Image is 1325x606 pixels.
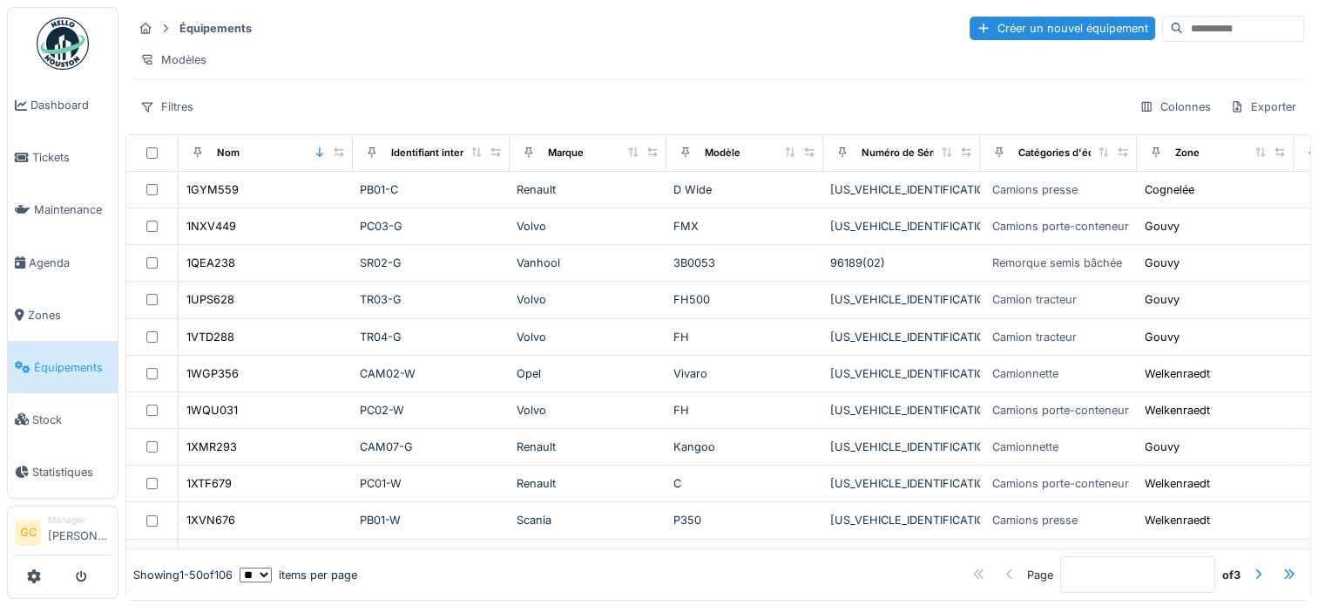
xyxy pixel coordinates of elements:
[186,255,235,271] div: 1QEA238
[132,94,201,119] div: Filtres
[360,329,503,345] div: TR04-G
[517,402,659,419] div: Volvo
[992,255,1122,271] div: Remorque semis bâchée
[186,291,234,308] div: 1UPS628
[8,184,118,236] a: Maintenance
[360,365,503,382] div: CAM02-W
[705,146,740,160] div: Modèle
[172,20,259,37] strong: Équipements
[360,291,503,308] div: TR03-G
[830,218,973,235] div: [US_VEHICLE_IDENTIFICATION_NUMBER]-01
[673,512,816,528] div: P350
[29,255,111,271] span: Agenda
[830,255,973,271] div: 96189(02)
[830,365,973,382] div: [US_VEHICLE_IDENTIFICATION_NUMBER]-01
[830,512,973,528] div: [US_VEHICLE_IDENTIFICATION_NUMBER]-01
[830,402,973,419] div: [US_VEHICLE_IDENTIFICATION_NUMBER]-01
[32,412,111,428] span: Stock
[992,181,1078,198] div: Camions presse
[517,475,659,492] div: Renault
[8,79,118,132] a: Dashboard
[992,475,1135,492] div: Camions porte-conteneurs
[517,329,659,345] div: Volvo
[186,365,239,382] div: 1WGP356
[391,146,476,160] div: Identifiant interne
[992,365,1058,382] div: Camionnette
[830,475,973,492] div: [US_VEHICLE_IDENTIFICATION_NUMBER]-01
[1145,329,1180,345] div: Gouvy
[15,514,111,555] a: GC Manager[PERSON_NAME]
[830,181,973,198] div: [US_VEHICLE_IDENTIFICATION_NUMBER]
[240,567,357,583] div: items per page
[360,439,503,455] div: CAM07-G
[862,146,942,160] div: Numéro de Série
[1027,567,1053,583] div: Page
[1145,475,1210,492] div: Welkenraedt
[1145,365,1210,382] div: Welkenraedt
[992,291,1077,308] div: Camion tracteur
[1145,291,1180,308] div: Gouvy
[8,393,118,446] a: Stock
[360,218,503,235] div: PC03-G
[48,514,111,527] div: Manager
[32,149,111,166] span: Tickets
[517,255,659,271] div: Vanhool
[673,181,816,198] div: D Wide
[673,402,816,419] div: FH
[830,329,973,345] div: [US_VEHICLE_IDENTIFICATION_NUMBER]-01
[186,475,232,492] div: 1XTF679
[992,402,1135,419] div: Camions porte-conteneurs
[360,402,503,419] div: PC02-W
[133,567,233,583] div: Showing 1 - 50 of 106
[186,402,238,419] div: 1WQU031
[34,201,111,218] span: Maintenance
[8,446,118,498] a: Statistiques
[1145,181,1194,198] div: Cognelée
[992,512,1078,528] div: Camions presse
[186,439,237,455] div: 1XMR293
[186,181,239,198] div: 1GYM559
[1222,567,1240,583] strong: of 3
[673,255,816,271] div: 3B0053
[15,520,41,546] li: GC
[8,236,118,289] a: Agenda
[37,17,89,70] img: Badge_color-CXgf-gQk.svg
[186,512,235,528] div: 1XVN676
[1145,439,1180,455] div: Gouvy
[830,291,973,308] div: [US_VEHICLE_IDENTIFICATION_NUMBER]-01
[517,512,659,528] div: Scania
[673,218,816,235] div: FMX
[517,218,659,235] div: Volvo
[517,291,659,308] div: Volvo
[548,146,584,160] div: Marque
[32,464,111,480] span: Statistiques
[1175,146,1200,160] div: Zone
[673,291,816,308] div: FH500
[48,514,111,551] li: [PERSON_NAME]
[8,132,118,184] a: Tickets
[992,329,1077,345] div: Camion tracteur
[1145,218,1180,235] div: Gouvy
[992,218,1135,235] div: Camions porte-conteneurs
[517,181,659,198] div: Renault
[1145,255,1180,271] div: Gouvy
[830,439,973,455] div: [US_VEHICLE_IDENTIFICATION_NUMBER]
[1145,512,1210,528] div: Welkenraedt
[360,181,503,198] div: PB01-C
[992,439,1058,455] div: Camionnette
[1132,94,1219,119] div: Colonnes
[28,307,111,323] span: Zones
[1145,402,1210,419] div: Welkenraedt
[217,146,240,160] div: Nom
[360,512,503,528] div: PB01-W
[673,439,816,455] div: Kangoo
[517,439,659,455] div: Renault
[186,218,236,235] div: 1NXV449
[132,47,214,72] div: Modèles
[673,365,816,382] div: Vivaro
[186,329,234,345] div: 1VTD288
[517,365,659,382] div: Opel
[1018,146,1139,160] div: Catégories d'équipement
[360,475,503,492] div: PC01-W
[1222,94,1304,119] div: Exporter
